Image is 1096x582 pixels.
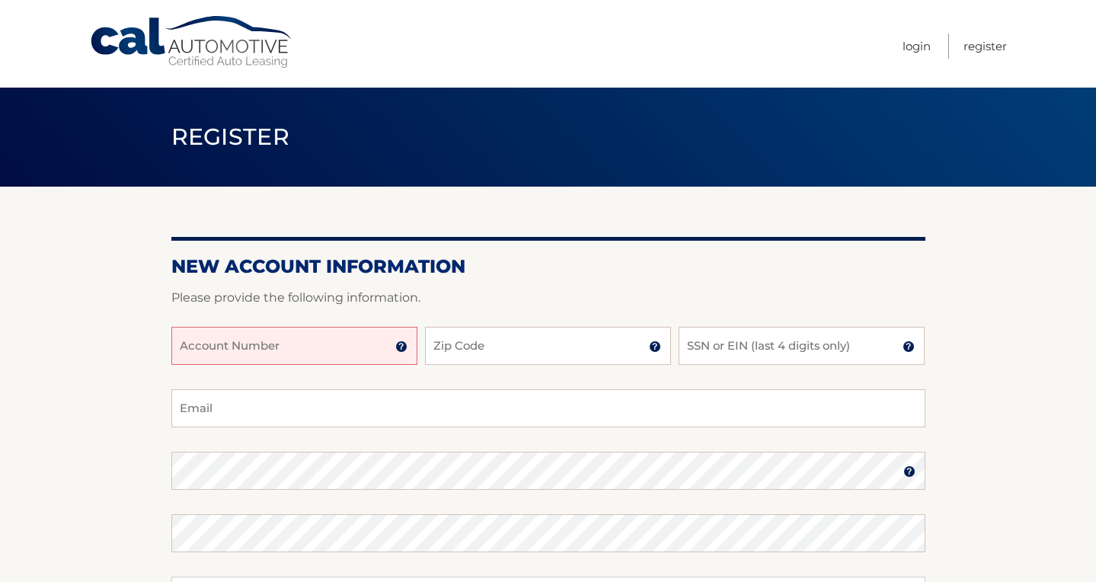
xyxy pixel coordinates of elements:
[903,34,931,59] a: Login
[171,287,925,309] p: Please provide the following information.
[649,341,661,353] img: tooltip.svg
[171,327,417,365] input: Account Number
[171,389,925,427] input: Email
[395,341,407,353] img: tooltip.svg
[171,255,925,278] h2: New Account Information
[903,341,915,353] img: tooltip.svg
[171,123,290,151] span: Register
[89,15,295,69] a: Cal Automotive
[425,327,671,365] input: Zip Code
[903,465,915,478] img: tooltip.svg
[679,327,925,365] input: SSN or EIN (last 4 digits only)
[963,34,1007,59] a: Register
